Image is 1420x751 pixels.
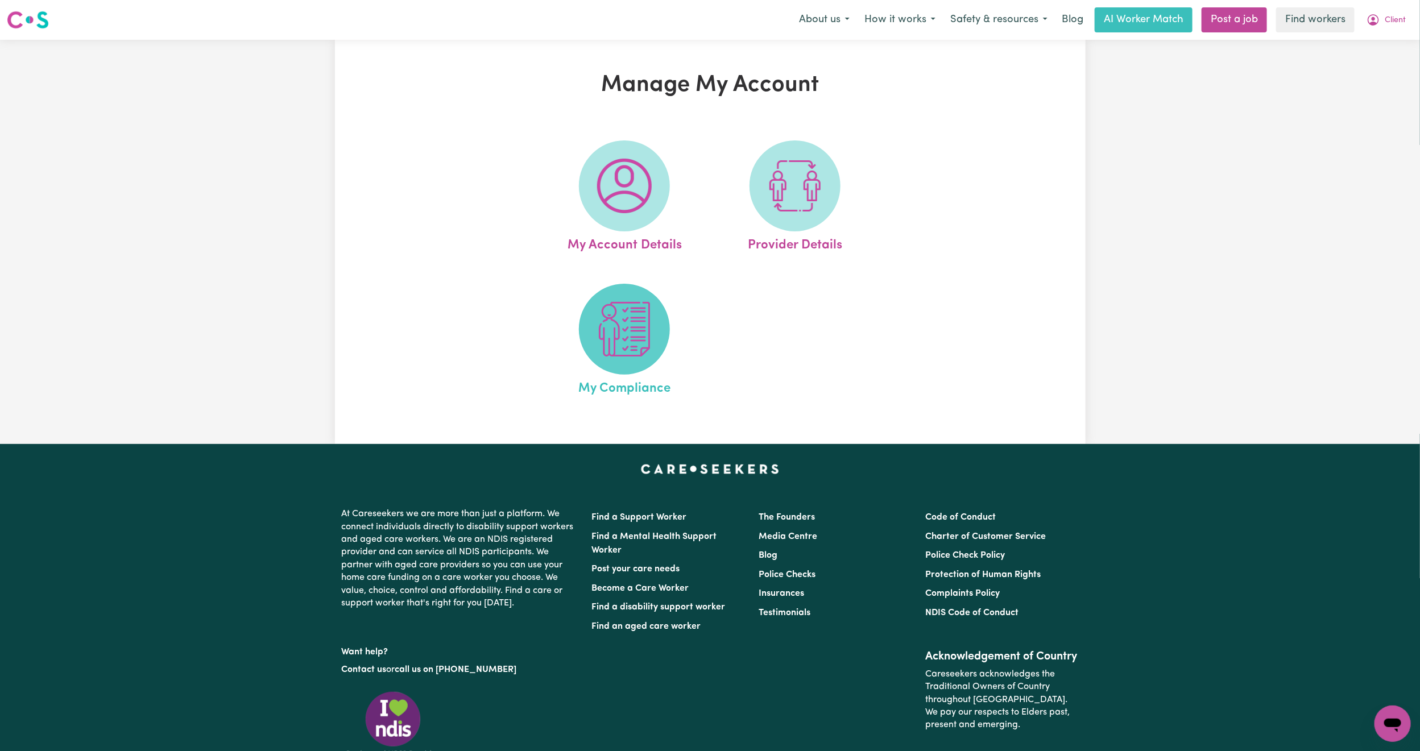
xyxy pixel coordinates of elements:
[395,665,517,674] a: call us on [PHONE_NUMBER]
[792,8,857,32] button: About us
[713,140,877,255] a: Provider Details
[1202,7,1267,32] a: Post a job
[467,72,954,99] h1: Manage My Account
[759,532,817,541] a: Media Centre
[759,589,804,598] a: Insurances
[578,375,670,399] span: My Compliance
[925,551,1005,560] a: Police Check Policy
[592,565,680,574] a: Post your care needs
[592,622,701,631] a: Find an aged care worker
[342,665,387,674] a: Contact us
[543,140,706,255] a: My Account Details
[759,570,815,579] a: Police Checks
[925,570,1041,579] a: Protection of Human Rights
[759,513,815,522] a: The Founders
[925,608,1019,617] a: NDIS Code of Conduct
[943,8,1055,32] button: Safety & resources
[1055,7,1090,32] a: Blog
[925,663,1078,736] p: Careseekers acknowledges the Traditional Owners of Country throughout [GEOGRAPHIC_DATA]. We pay o...
[1276,7,1355,32] a: Find workers
[7,7,49,33] a: Careseekers logo
[568,231,682,255] span: My Account Details
[748,231,842,255] span: Provider Details
[592,513,687,522] a: Find a Support Worker
[543,284,706,399] a: My Compliance
[1375,706,1411,742] iframe: Button to launch messaging window, conversation in progress
[342,659,578,681] p: or
[759,551,777,560] a: Blog
[592,603,726,612] a: Find a disability support worker
[1359,8,1413,32] button: My Account
[925,589,1000,598] a: Complaints Policy
[592,532,717,555] a: Find a Mental Health Support Worker
[1385,14,1406,27] span: Client
[925,532,1046,541] a: Charter of Customer Service
[342,503,578,614] p: At Careseekers we are more than just a platform. We connect individuals directly to disability su...
[7,10,49,30] img: Careseekers logo
[857,8,943,32] button: How it works
[342,641,578,658] p: Want help?
[592,584,689,593] a: Become a Care Worker
[641,464,779,474] a: Careseekers home page
[925,650,1078,663] h2: Acknowledgement of Country
[759,608,810,617] a: Testimonials
[1095,7,1193,32] a: AI Worker Match
[925,513,996,522] a: Code of Conduct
